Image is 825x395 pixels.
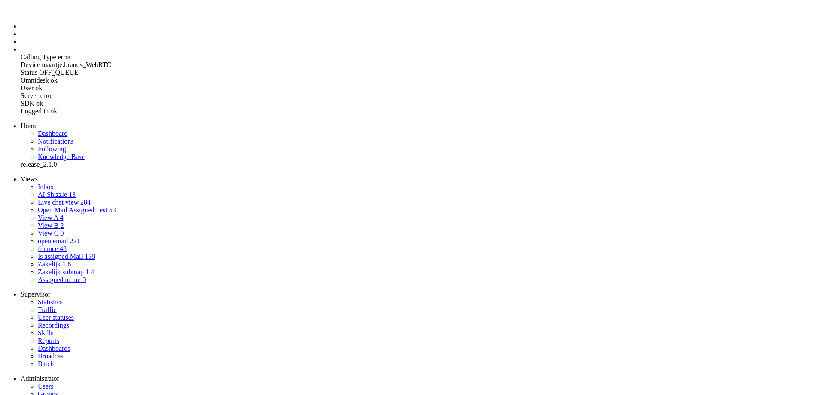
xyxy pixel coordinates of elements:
[35,84,42,92] span: ok
[38,337,59,344] a: Reports
[38,138,74,145] span: Notifications
[21,375,822,383] li: Administrator
[21,77,49,84] span: Omnidesk
[38,153,85,160] a: Knowledge base
[38,306,57,313] a: Traffic
[38,298,63,306] a: translate('statistics')
[21,84,34,92] span: User
[80,199,91,206] span: 284
[38,260,71,268] a: Zakelijk 1 6
[38,268,89,276] span: Zakelijk submap 1
[21,30,822,38] li: Tickets menu
[21,175,822,183] li: Views
[91,268,94,276] span: 4
[38,222,58,229] span: View B
[69,191,76,198] span: 13
[38,345,70,352] a: Dashboards
[21,122,822,130] li: Home menu item
[38,214,58,221] span: View A
[60,245,67,252] span: 48
[3,122,822,168] ul: dashboard menu items
[38,329,53,337] a: Skills
[38,383,53,390] a: Users
[39,69,79,76] span: OFF_QUEUE
[38,237,80,245] a: open email 221
[38,268,94,276] a: Zakelijk submap 1 4
[42,61,111,68] span: maartje.brands_WebRTC
[21,291,822,298] li: Supervisor
[21,38,822,46] li: Supervisor menu
[38,206,107,214] span: Open Mail Assigned Test
[21,53,56,61] span: Calling Type
[38,253,95,260] a: Is assigned Mail 158
[38,230,58,237] span: View C
[38,214,63,221] a: View A 4
[21,92,39,99] span: Server
[21,7,36,14] a: Omnidesk
[38,222,64,229] a: View B 2
[21,61,40,68] span: Device
[67,260,71,268] span: 6
[38,153,85,160] span: Knowledge Base
[38,145,66,153] a: Following
[38,199,79,206] span: Live chat view
[36,100,43,107] span: ok
[3,7,822,115] ul: Menu
[38,183,54,190] a: Inbox
[21,22,822,30] li: Dashboard menu
[38,138,74,145] a: Notifications menu item
[38,199,91,206] a: Live chat view 284
[38,130,67,137] span: Dashboard
[51,77,58,84] span: ok
[21,100,34,107] span: SDK
[38,276,86,283] a: Assigned to me 0
[38,276,81,283] span: Assigned to me
[58,53,71,61] span: error
[38,314,74,321] a: User statuses
[21,69,37,76] span: Status
[21,161,57,168] span: release_2.1.0
[38,130,67,137] a: Dashboard menu item
[38,237,68,245] span: open email
[40,92,54,99] span: error
[38,245,58,252] span: finance
[82,276,86,283] span: 0
[38,360,54,367] a: Batch
[38,260,66,268] span: Zakelijk 1
[38,245,67,252] a: finance 48
[60,214,63,221] span: 4
[21,107,49,115] span: Logged in
[50,107,57,115] span: ok
[38,230,64,237] a: View C 0
[38,191,67,198] span: AI Shizzle
[70,237,80,245] span: 221
[38,322,69,329] a: Recordings
[38,298,63,306] span: Statistics
[85,253,95,260] span: 158
[60,222,64,229] span: 2
[38,352,65,360] a: Broadcast
[60,230,64,237] span: 0
[38,206,116,214] a: Open Mail Assigned Test 53
[21,46,822,53] li: Admin menu
[38,253,83,260] span: Is assigned Mail
[38,191,76,198] a: AI Shizzle 13
[109,206,116,214] span: 53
